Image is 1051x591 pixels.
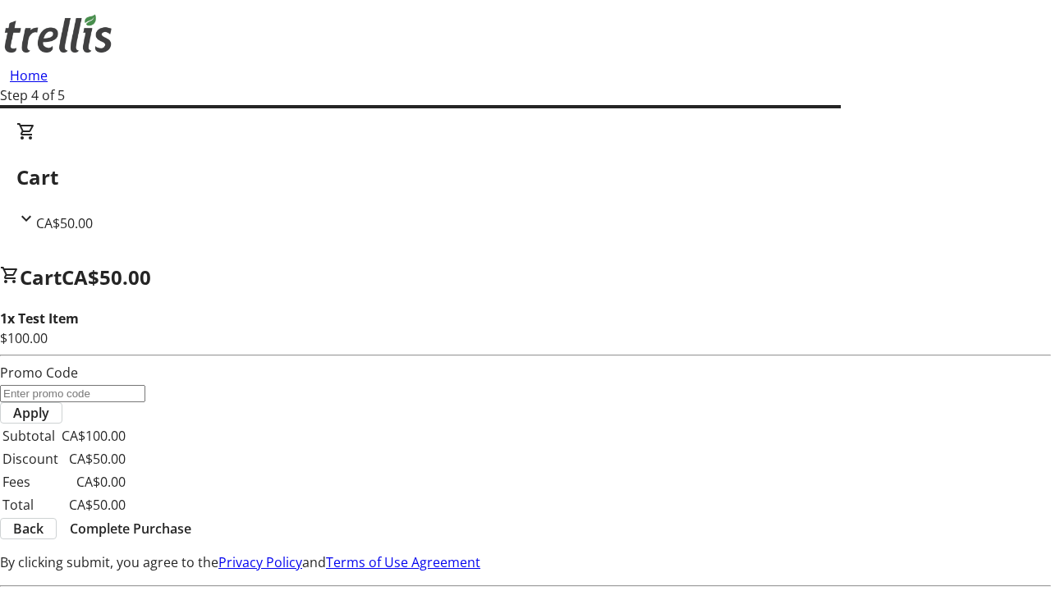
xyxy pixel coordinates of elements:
[13,403,49,423] span: Apply
[61,494,126,515] td: CA$50.00
[16,163,1035,192] h2: Cart
[61,425,126,447] td: CA$100.00
[326,553,480,571] a: Terms of Use Agreement
[16,121,1035,233] div: CartCA$50.00
[61,471,126,492] td: CA$0.00
[36,214,93,232] span: CA$50.00
[2,494,59,515] td: Total
[2,425,59,447] td: Subtotal
[2,471,59,492] td: Fees
[13,519,44,538] span: Back
[62,263,151,291] span: CA$50.00
[218,553,302,571] a: Privacy Policy
[61,448,126,470] td: CA$50.00
[20,263,62,291] span: Cart
[57,519,204,538] button: Complete Purchase
[2,448,59,470] td: Discount
[70,519,191,538] span: Complete Purchase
